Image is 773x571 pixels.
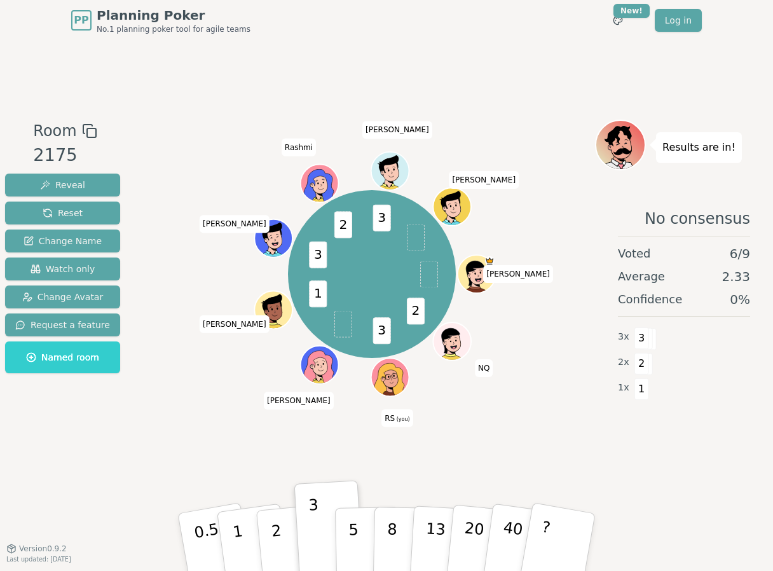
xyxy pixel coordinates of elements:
button: Change Name [5,230,120,252]
span: Click to change your name [264,392,334,409]
span: Room [33,120,76,142]
span: 1 x [618,381,629,395]
p: Results are in! [662,139,735,156]
span: Change Avatar [22,291,104,303]
button: Click to change your avatar [373,359,408,395]
button: Change Avatar [5,285,120,308]
span: 2 [407,298,425,324]
span: 6 / 9 [730,245,750,263]
span: Pilar is the host [485,256,495,266]
span: 2.33 [722,268,750,285]
span: Click to change your name [362,121,432,139]
span: Request a feature [15,319,110,331]
span: 0 % [730,291,750,308]
span: 2 [334,211,352,238]
a: PPPlanning PokerNo.1 planning poker tool for agile teams [71,6,250,34]
span: Confidence [618,291,682,308]
span: Watch only [31,263,95,275]
span: 1 [634,378,649,400]
button: Named room [5,341,120,373]
span: Change Name [24,235,102,247]
span: 3 [373,204,391,231]
span: Click to change your name [483,265,553,283]
span: PP [74,13,88,28]
span: 3 [373,317,391,344]
div: 2175 [33,142,97,169]
button: Version0.9.2 [6,544,67,554]
p: 3 [308,496,322,565]
span: Named room [26,351,99,364]
span: No.1 planning poker tool for agile teams [97,24,250,34]
div: New! [613,4,650,18]
span: Last updated: [DATE] [6,556,71,563]
button: New! [606,9,629,32]
button: Reset [5,202,120,224]
span: 1 [309,280,327,307]
span: (you) [395,416,410,422]
button: Reveal [5,174,120,196]
span: Average [618,268,665,285]
span: Version 0.9.2 [19,544,67,554]
button: Request a feature [5,313,120,336]
span: Click to change your name [475,359,493,377]
span: Planning Poker [97,6,250,24]
span: Click to change your name [449,171,519,189]
span: Voted [618,245,651,263]
span: 2 x [618,355,629,369]
a: Log in [655,9,702,32]
span: Reset [43,207,83,219]
span: Click to change your name [381,409,413,427]
span: 3 x [618,330,629,344]
button: Watch only [5,258,120,280]
span: No consensus [645,209,750,229]
span: Reveal [40,179,85,191]
span: 2 [634,353,649,375]
span: 3 [309,241,327,268]
span: Click to change your name [282,139,316,156]
span: 3 [634,327,649,349]
span: Click to change your name [200,215,270,233]
span: Click to change your name [200,315,270,333]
